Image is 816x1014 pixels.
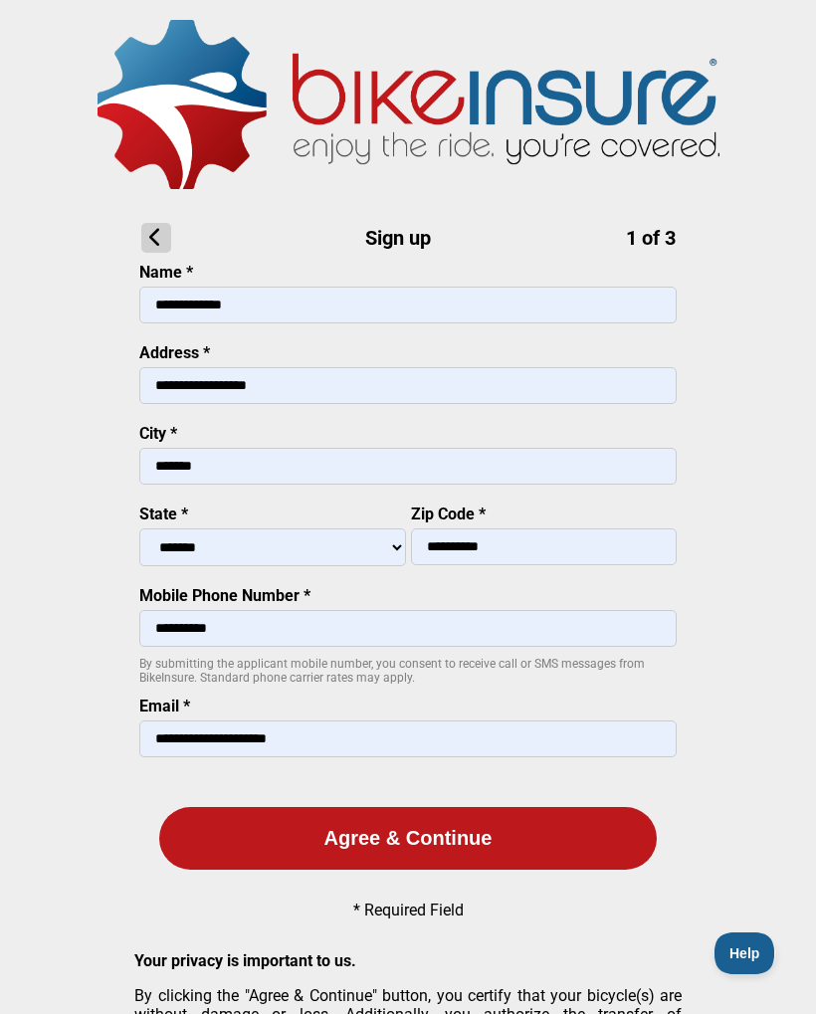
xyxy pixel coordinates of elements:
strong: Your privacy is important to us. [134,951,356,970]
label: City * [139,424,177,443]
label: State * [139,505,188,523]
iframe: Toggle Customer Support [714,932,776,974]
label: Zip Code * [411,505,486,523]
span: 1 of 3 [626,226,676,250]
label: Address * [139,343,210,362]
h1: Sign up [141,223,676,253]
label: Name * [139,263,193,282]
label: Mobile Phone Number * [139,586,310,605]
p: By submitting the applicant mobile number, you consent to receive call or SMS messages from BikeI... [139,657,677,685]
p: * Required Field [353,901,464,919]
label: Email * [139,697,190,715]
button: Agree & Continue [159,807,657,870]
